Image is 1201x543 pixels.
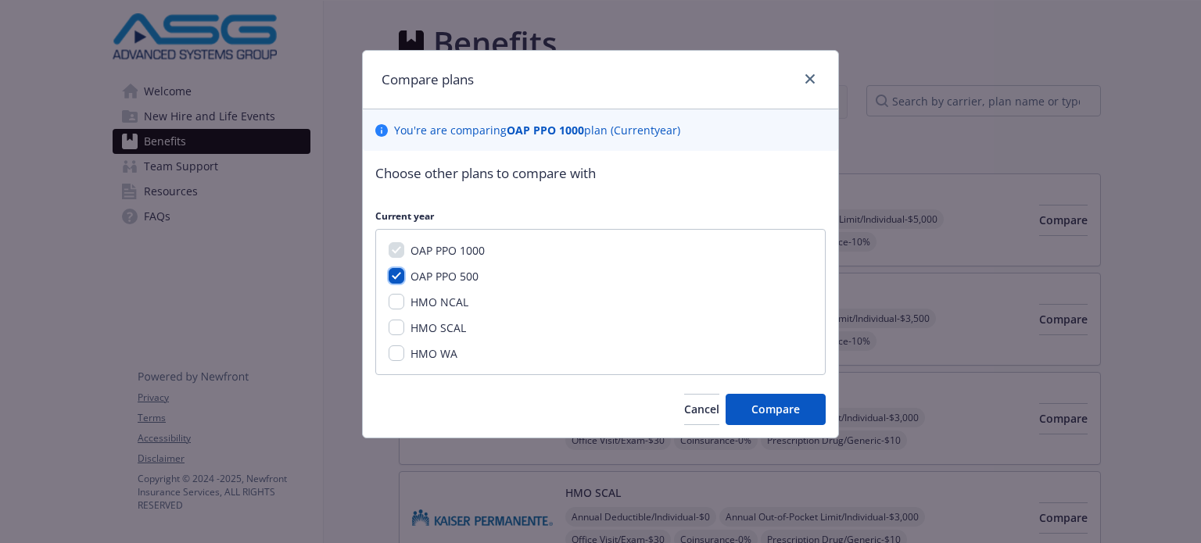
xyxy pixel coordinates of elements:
span: OAP PPO 500 [410,269,479,284]
a: close [801,70,819,88]
h1: Compare plans [382,70,474,90]
span: Cancel [684,402,719,416]
span: HMO SCAL [410,320,466,335]
b: OAP PPO 1000 [507,123,584,138]
p: Choose other plans to compare with [375,163,826,184]
p: Current year [375,209,826,223]
button: Compare [726,394,826,425]
span: OAP PPO 1000 [410,243,485,258]
span: Compare [751,402,800,416]
p: You ' re are comparing plan ( Current year) [394,122,680,138]
button: Cancel [684,394,719,425]
span: HMO NCAL [410,295,468,309]
span: HMO WA [410,346,457,361]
